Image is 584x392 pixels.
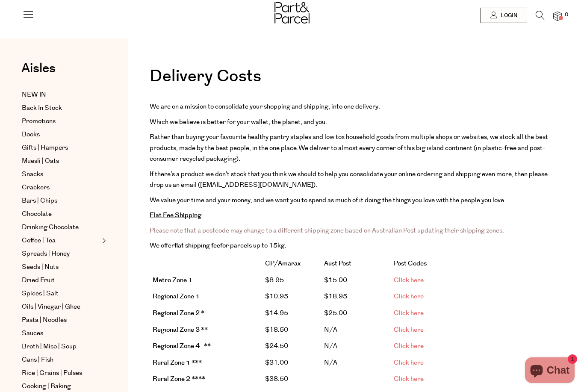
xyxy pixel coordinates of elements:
[394,325,424,334] span: Click here
[22,156,100,166] a: Muesli | Oats
[22,130,40,140] span: Books
[394,292,424,301] a: Click here
[22,368,82,378] span: Rice | Grains | Pulses
[394,276,424,285] a: Click here
[22,368,100,378] a: Rice | Grains | Pulses
[22,249,100,259] a: Spreads | Honey
[150,170,548,190] span: If there’s a product we don’t stock that you think we should to help you consolidate your online ...
[153,325,208,334] b: Regional Zone 3 **
[498,12,517,19] span: Login
[153,292,200,301] b: Regional Zone 1
[262,272,321,289] td: $8.95
[22,275,55,286] span: Dried Fruit
[22,302,80,312] span: Oils | Vinegar | Ghee
[22,355,53,365] span: Cans | Fish
[321,354,391,371] td: N/A
[153,358,202,367] strong: Rural Zone 1 ***
[22,381,71,392] span: Cooking | Baking
[321,272,391,289] td: $15.00
[22,169,43,180] span: Snacks
[150,196,506,205] span: We value your time and your money, and we want you to spend as much of it doing the things you lo...
[22,143,100,153] a: Gifts | Hampers
[22,236,100,246] a: Coffee | Tea
[262,289,321,305] td: $10.95
[22,342,100,352] a: Broth | Miso | Soup
[153,276,192,285] strong: Metro Zone 1
[324,259,351,268] strong: Aust Post
[22,130,100,140] a: Books
[150,68,563,93] h1: Delivery Costs
[265,259,301,268] strong: CP/Amarax
[150,133,548,153] span: Rather than buying your favourite healthy pantry staples and low tox household goods from multipl...
[153,309,204,318] b: Regional Zone 2 *
[22,183,100,193] a: Crackers
[394,259,427,268] strong: Post Codes
[22,381,100,392] a: Cooking | Baking
[150,118,327,127] span: Which we believe is better for your wallet, the planet, and you.
[22,169,100,180] a: Snacks
[22,328,100,339] a: Sauces
[22,90,100,100] a: NEW IN
[100,236,106,246] button: Expand/Collapse Coffee | Tea
[22,116,100,127] a: Promotions
[22,103,100,113] a: Back In Stock
[174,241,220,250] strong: flat shipping fee
[265,374,288,383] span: $38.50
[22,302,100,312] a: Oils | Vinegar | Ghee
[262,305,321,321] td: $14.95
[22,103,62,113] span: Back In Stock
[321,305,391,321] td: $25.00
[22,209,100,219] a: Chocolate
[153,342,211,351] b: Regional Zone 4 **
[321,289,391,305] td: $18.95
[22,262,59,272] span: Seeds | Nuts
[22,183,50,193] span: Crackers
[22,222,100,233] a: Drinking Chocolate
[22,196,100,206] a: Bars | Chips
[22,236,56,246] span: Coffee | Tea
[22,156,59,166] span: Muesli | Oats
[21,59,56,78] span: Aisles
[563,11,570,19] span: 0
[22,90,46,100] span: NEW IN
[22,222,79,233] span: Drinking Chocolate
[481,8,527,23] a: Login
[22,209,52,219] span: Chocolate
[150,241,286,250] span: We offer for parcels up to 15kg.
[150,102,380,111] span: We are on a mission to consolidate your shopping and shipping, into one delivery.
[522,357,577,385] inbox-online-store-chat: Shopify online store chat
[22,315,100,325] a: Pasta | Noodles
[553,12,562,21] a: 0
[394,374,424,383] a: Click here
[21,62,56,83] a: Aisles
[22,143,68,153] span: Gifts | Hampers
[22,289,59,299] span: Spices | Salt
[394,309,424,318] a: Click here
[150,226,504,235] span: Please note that a postcode may change to a different shipping zone based on Australian Post upda...
[22,315,67,325] span: Pasta | Noodles
[22,355,100,365] a: Cans | Fish
[150,132,563,165] p: We deliver to almost every corner of this big island continent (in plastic-free and post-consumer...
[22,275,100,286] a: Dried Fruit
[22,262,100,272] a: Seeds | Nuts
[321,321,391,338] td: N/A
[22,249,70,259] span: Spreads | Honey
[394,342,424,351] a: Click here
[22,289,100,299] a: Spices | Salt
[22,342,77,352] span: Broth | Miso | Soup
[22,328,43,339] span: Sauces
[262,338,321,355] td: $24.50
[274,2,310,24] img: Part&Parcel
[321,338,391,355] td: N/A
[265,325,288,334] span: $18.50
[265,358,288,367] span: $31.00
[394,358,424,367] a: Click here
[22,196,57,206] span: Bars | Chips
[22,116,56,127] span: Promotions
[150,211,201,220] strong: Flat Fee Shipping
